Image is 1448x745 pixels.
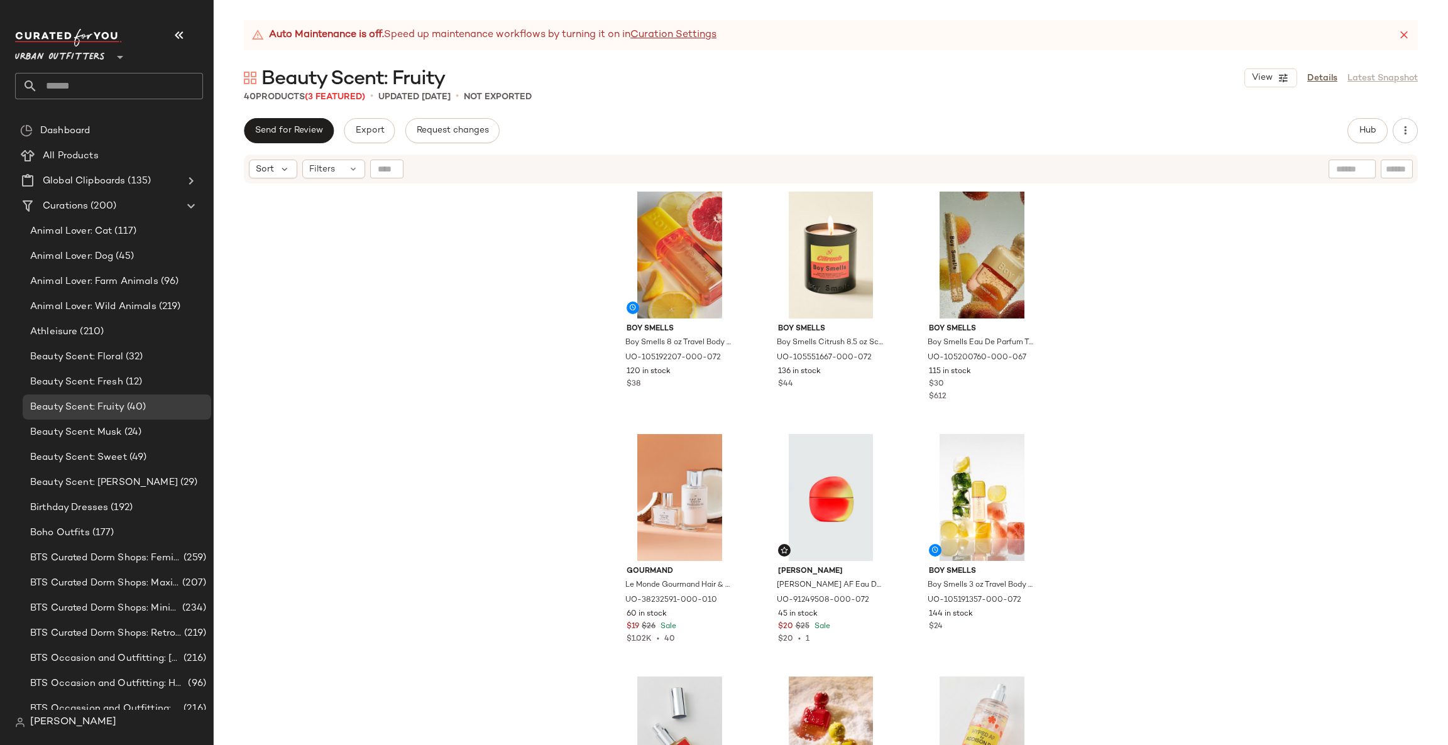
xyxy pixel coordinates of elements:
span: Boy Smells 8 oz Travel Body Mist in Citrush at Urban Outfitters [625,337,732,349]
span: (49) [127,450,147,465]
span: (192) [108,501,133,515]
span: View [1251,73,1273,83]
button: Export [344,118,395,143]
span: Gourmand [627,566,733,577]
span: Boho Outfits [30,526,90,540]
span: (219) [182,626,206,641]
span: $24 [929,621,943,633]
span: (210) [77,325,104,339]
span: 144 in stock [929,609,973,620]
span: All Products [43,149,99,163]
span: $19 [627,621,639,633]
span: 45 in stock [778,609,818,620]
span: (219) [156,300,181,314]
span: (12) [123,375,143,389]
img: svg%3e [15,717,25,727]
span: Beauty Scent: [PERSON_NAME] [30,476,178,490]
div: Products [244,90,365,104]
span: Curations [43,199,88,214]
span: • [652,635,664,643]
span: 40 [244,92,256,102]
span: BTS Curated Dorm Shops: Retro+ Boho [30,626,182,641]
img: 105200760_067_b [919,192,1045,318]
a: Details [1307,72,1337,85]
span: Beauty Scent: Musk [30,425,122,440]
span: (3 Featured) [305,92,365,102]
span: Beauty Scent: Sweet [30,450,127,465]
span: Beauty Scent: Fruity [30,400,124,415]
span: (177) [90,526,114,540]
span: $30 [929,379,944,390]
img: svg%3e [20,124,33,137]
span: BTS Curated Dorm Shops: Maximalist [30,576,180,590]
span: Boy Smells [627,324,733,335]
span: Boy Smells [929,566,1035,577]
span: Sort [256,163,274,176]
span: • [793,635,806,643]
span: Sale [658,623,676,631]
span: UO-91249508-000-072 [777,595,869,606]
span: Animal Lover: Wild Animals [30,300,156,314]
span: Boy Smells [929,324,1035,335]
span: Boy Smells Citrush 8.5 oz Scented Candle in Citrush at Urban Outfitters [777,337,883,349]
span: BTS Occasion and Outfitting: Homecoming Dresses [30,677,185,691]
button: Request changes [405,118,500,143]
img: 105551667_072_b [768,192,894,318]
span: (207) [180,576,206,590]
span: Dashboard [40,124,90,138]
span: Send for Review [255,126,323,136]
img: cfy_white_logo.C9jOOHJF.svg [15,29,122,46]
a: Curation Settings [630,28,716,43]
span: UO-105191357-000-072 [928,595,1021,606]
span: Beauty Scent: Fresh [30,375,123,389]
span: (45) [113,249,134,264]
span: (216) [181,702,206,716]
span: BTS Curated Dorm Shops: Minimalist [30,601,180,616]
img: svg%3e [244,72,256,84]
p: Not Exported [464,90,532,104]
button: Hub [1347,118,1388,143]
span: BTS Curated Dorm Shops: Feminine [30,551,181,565]
span: 115 in stock [929,366,971,378]
span: $38 [627,379,640,390]
span: Request changes [416,126,489,136]
span: Boy Smells Eau De Parfum Travel Fragrance in Peachy Oudy at Urban Outfitters [928,337,1034,349]
img: 91249508_072_b [768,434,894,561]
span: Urban Outfitters [15,43,105,65]
p: updated [DATE] [378,90,451,104]
span: Sale [812,623,830,631]
span: $20 [778,621,793,633]
span: [PERSON_NAME] AF Eau De Parfum Fragrance in Hyped AF at Urban Outfitters [777,580,883,591]
span: [PERSON_NAME] [30,715,116,730]
button: View [1244,68,1297,87]
span: (29) [178,476,198,490]
span: 136 in stock [778,366,821,378]
span: Animal Lover: Dog [30,249,113,264]
span: Hub [1359,126,1376,136]
span: (96) [158,275,179,289]
span: 40 [664,635,675,643]
span: Animal Lover: Cat [30,224,112,239]
img: 105191357_072_b [919,434,1045,561]
span: $20 [778,635,793,643]
span: (32) [123,350,143,364]
img: 38232591_010_b [617,434,743,561]
span: (24) [122,425,142,440]
span: • [370,89,373,104]
span: BTS Occassion and Outfitting: Campus Lounge [30,702,181,716]
span: Athleisure [30,325,77,339]
span: Filters [309,163,335,176]
img: 105192207_072_b [617,192,743,318]
span: $612 [929,393,946,401]
span: Beauty Scent: Floral [30,350,123,364]
span: BTS Occasion and Outfitting: [PERSON_NAME] to Party [30,651,181,666]
span: Global Clipboards [43,174,125,188]
span: Beauty Scent: Fruity [261,67,445,92]
span: $44 [778,379,793,390]
span: Animal Lover: Farm Animals [30,275,158,289]
span: 120 in stock [627,366,671,378]
button: Send for Review [244,118,334,143]
span: Boy Smells 3 oz Travel Body Mist in Citrush at Urban Outfitters [928,580,1034,591]
span: UO-38232591-000-010 [625,595,717,606]
span: $1.02K [627,635,652,643]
